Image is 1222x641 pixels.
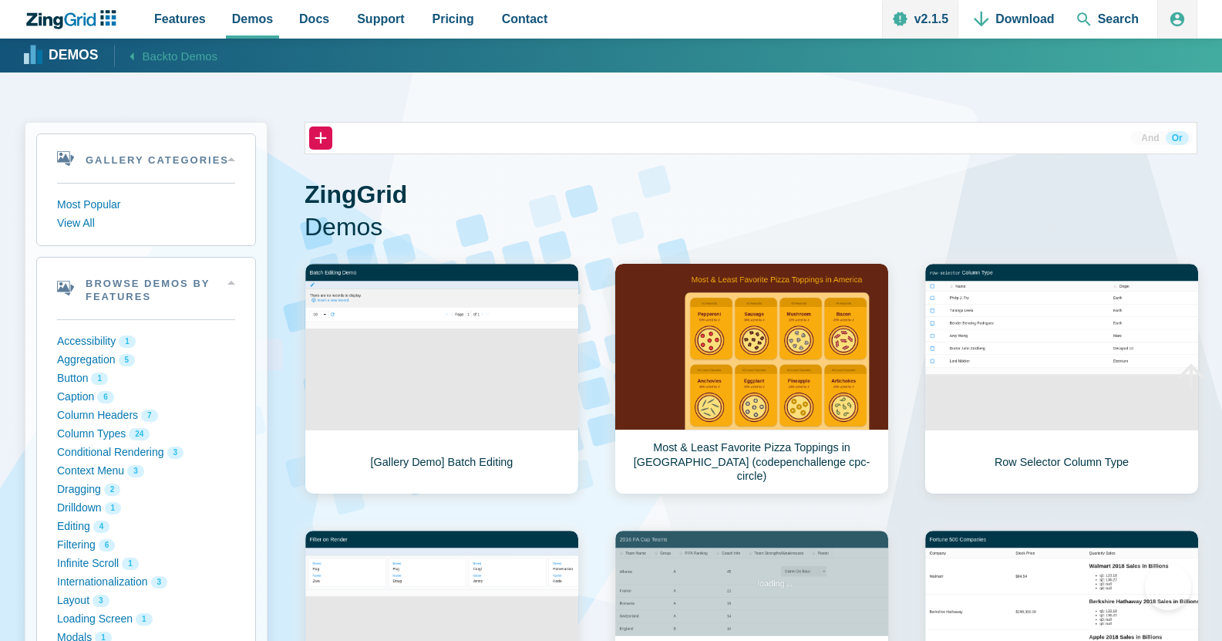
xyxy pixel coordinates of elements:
summary: Gallery Categories [37,134,255,183]
span: Support [357,8,404,29]
span: Contact [502,8,548,29]
span: Demos [232,8,273,29]
button: Drilldown 1 [57,499,235,518]
button: Accessibility 1 [57,332,235,351]
strong: Demos [49,49,99,62]
strong: ZingGrid [305,180,407,208]
a: Most & Least Favorite Pizza Toppings in [GEOGRAPHIC_DATA] (codepenchallenge cpc-circle) [614,263,889,494]
button: Most Popular [57,196,235,214]
button: Column Types 24 [57,425,235,444]
button: Internationalization 3 [57,573,235,592]
span: to Demos [168,49,217,62]
a: Row Selector Column Type [924,263,1199,494]
button: Loading Screen 1 [57,610,235,629]
button: Dragging 2 [57,481,235,499]
button: View All [57,214,235,233]
span: Docs [299,8,329,29]
span: Features [154,8,206,29]
span: Back [143,46,218,66]
span: Demos [305,211,1197,244]
button: Caption 6 [57,388,235,407]
a: ZingChart Logo. Click to return to the homepage [25,10,124,29]
a: Backto Demos [114,45,218,66]
button: Button 1 [57,369,235,388]
button: Aggregation 5 [57,351,235,369]
button: Column Headers 7 [57,407,235,425]
button: + [309,127,332,150]
button: Infinite Scroll 1 [57,555,235,573]
a: Demos [26,44,99,67]
button: Context Menu 3 [57,462,235,481]
a: [Gallery Demo] Batch Editing [305,263,579,494]
button: Layout 3 [57,592,235,610]
button: And [1135,131,1165,145]
button: Conditional Rendering 3 [57,444,235,462]
button: Editing 4 [57,518,235,536]
button: Filtering 6 [57,536,235,555]
summary: Browse Demos By Features [37,258,255,319]
iframe: Toggle Customer Support [1145,564,1191,610]
button: Or [1166,131,1189,145]
span: Pricing [433,8,474,29]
